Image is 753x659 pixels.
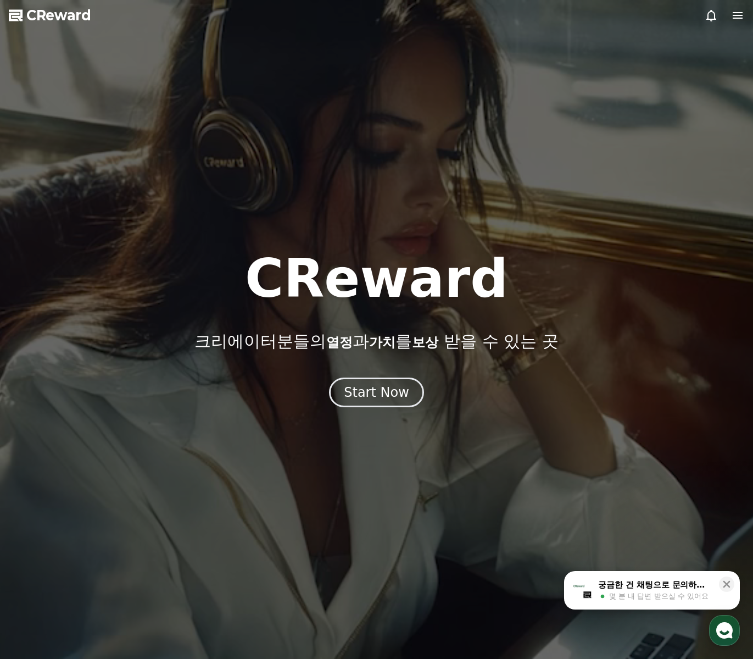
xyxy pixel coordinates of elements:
span: 열정 [326,335,353,350]
a: CReward [9,7,91,24]
button: Start Now [329,378,424,407]
span: 보상 [412,335,438,350]
p: 크리에이터분들의 과 를 받을 수 있는 곳 [194,331,558,351]
span: 가치 [369,335,395,350]
span: CReward [26,7,91,24]
h1: CReward [245,252,508,305]
div: Start Now [344,384,409,401]
a: Start Now [329,389,424,399]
